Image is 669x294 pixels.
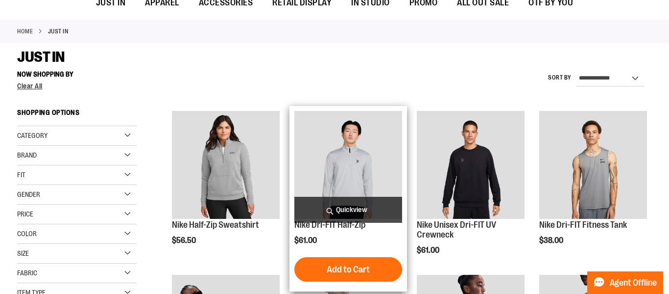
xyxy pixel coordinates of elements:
div: Brand [17,146,137,165]
div: Price [17,205,137,224]
span: Agent Offline [610,278,657,288]
span: Fabric [17,269,37,277]
div: Fit [17,165,137,185]
a: Clear All [17,82,137,89]
span: Clear All [17,82,43,90]
span: Color [17,230,37,238]
a: Nike Unisex Dri-FIT UV Crewneck [417,220,496,240]
button: Add to Cart [294,257,402,282]
a: Home [17,27,33,36]
a: Nike Dri-FIT Half-Zip [294,111,402,220]
a: Nike Unisex Dri-FIT UV Crewneck [417,111,525,220]
span: $38.00 [539,236,565,245]
a: Nike Dri-FIT Fitness Tank [539,220,627,230]
a: Quickview [294,197,402,223]
a: Nike Half-Zip Sweatshirt [172,220,259,230]
span: Price [17,210,33,218]
strong: JUST IN [48,27,69,36]
div: Category [17,126,137,146]
strong: Shopping Options [17,104,137,126]
img: Nike Dri-FIT Half-Zip [294,111,402,219]
div: Color [17,224,137,244]
img: Nike Unisex Dri-FIT UV Crewneck [417,111,525,219]
div: Fabric [17,264,137,283]
img: Nike Dri-FIT Fitness Tank [539,111,647,219]
a: Nike Dri-FIT Half-Zip [294,220,365,230]
button: Agent Offline [587,271,663,294]
div: Gender [17,185,137,205]
button: Now Shopping by [17,66,78,82]
span: Brand [17,151,37,159]
div: product [289,106,407,292]
label: Sort By [548,74,572,82]
div: product [412,106,529,280]
span: $61.00 [294,236,318,245]
span: Add to Cart [327,264,370,275]
span: Category [17,132,48,139]
span: Gender [17,190,40,198]
span: Size [17,249,29,257]
span: $56.50 [172,236,197,245]
div: product [167,106,285,270]
a: Nike Dri-FIT Fitness Tank [539,111,647,220]
a: Nike Half-Zip Sweatshirt [172,111,280,220]
div: product [534,106,652,270]
img: Nike Half-Zip Sweatshirt [172,111,280,219]
span: $61.00 [417,246,441,255]
div: Size [17,244,137,264]
span: Fit [17,171,25,179]
span: JUST IN [17,49,65,65]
